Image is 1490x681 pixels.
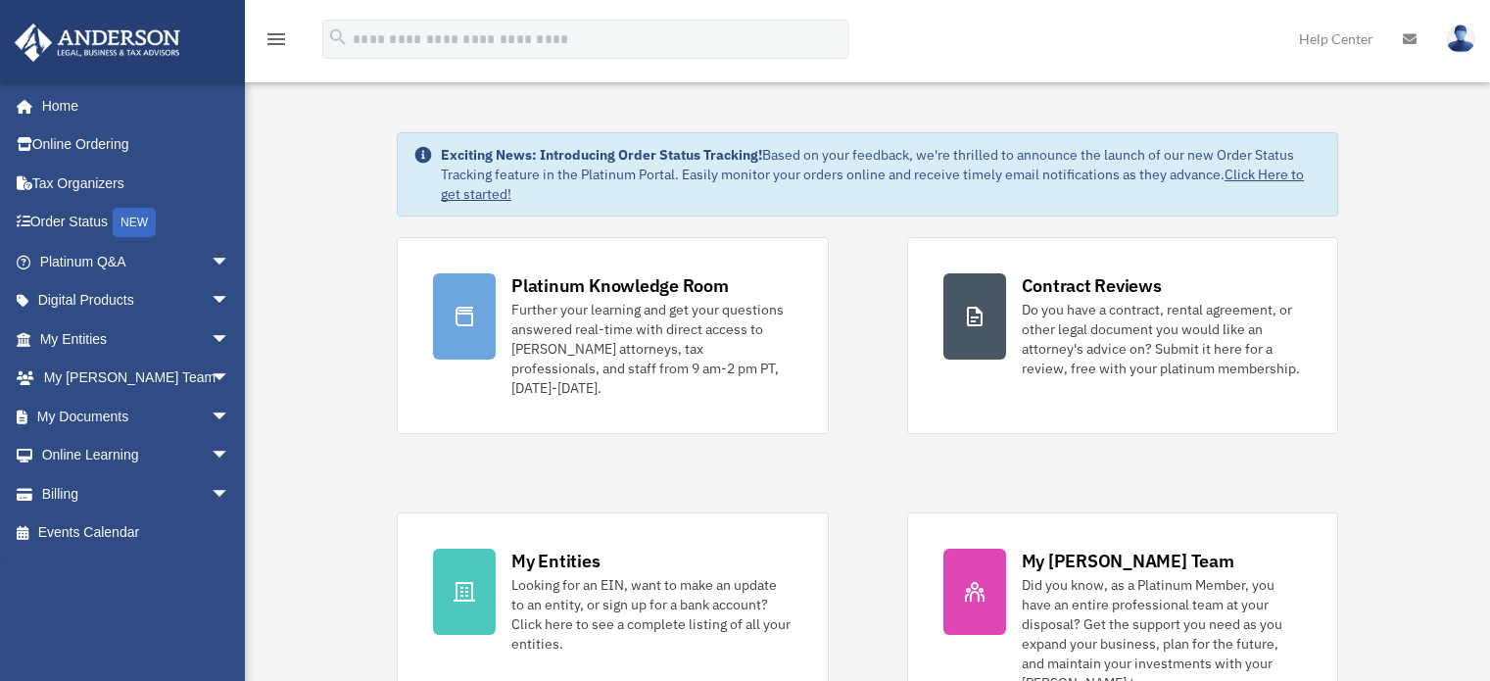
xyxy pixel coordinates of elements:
[211,359,250,399] span: arrow_drop_down
[14,436,260,475] a: Online Learningarrow_drop_down
[14,203,260,243] a: Order StatusNEW
[441,146,762,164] strong: Exciting News: Introducing Order Status Tracking!
[211,436,250,476] span: arrow_drop_down
[9,24,186,62] img: Anderson Advisors Platinum Portal
[1022,300,1302,378] div: Do you have a contract, rental agreement, or other legal document you would like an attorney's ad...
[211,474,250,514] span: arrow_drop_down
[1022,549,1234,573] div: My [PERSON_NAME] Team
[211,319,250,360] span: arrow_drop_down
[113,208,156,237] div: NEW
[211,397,250,437] span: arrow_drop_down
[264,34,288,51] a: menu
[14,397,260,436] a: My Documentsarrow_drop_down
[1022,273,1162,298] div: Contract Reviews
[907,237,1338,434] a: Contract Reviews Do you have a contract, rental agreement, or other legal document you would like...
[441,166,1304,203] a: Click Here to get started!
[14,125,260,165] a: Online Ordering
[511,549,600,573] div: My Entities
[14,164,260,203] a: Tax Organizers
[511,273,729,298] div: Platinum Knowledge Room
[211,281,250,321] span: arrow_drop_down
[14,513,260,553] a: Events Calendar
[397,237,828,434] a: Platinum Knowledge Room Further your learning and get your questions answered real-time with dire...
[511,575,792,654] div: Looking for an EIN, want to make an update to an entity, or sign up for a bank account? Click her...
[511,300,792,398] div: Further your learning and get your questions answered real-time with direct access to [PERSON_NAM...
[211,242,250,282] span: arrow_drop_down
[14,359,260,398] a: My [PERSON_NAME] Teamarrow_drop_down
[14,86,250,125] a: Home
[327,26,349,48] i: search
[441,145,1322,204] div: Based on your feedback, we're thrilled to announce the launch of our new Order Status Tracking fe...
[14,281,260,320] a: Digital Productsarrow_drop_down
[1446,24,1475,53] img: User Pic
[14,242,260,281] a: Platinum Q&Aarrow_drop_down
[14,474,260,513] a: Billingarrow_drop_down
[14,319,260,359] a: My Entitiesarrow_drop_down
[264,27,288,51] i: menu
